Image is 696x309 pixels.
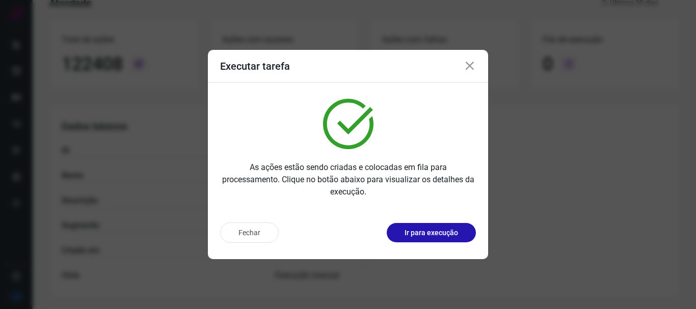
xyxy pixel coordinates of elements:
[387,223,476,242] button: Ir para execução
[405,228,458,238] p: Ir para execução
[220,60,290,72] h3: Executar tarefa
[220,222,279,243] button: Fechar
[323,99,373,149] img: verified.svg
[220,161,476,198] p: As ações estão sendo criadas e colocadas em fila para processamento. Clique no botão abaixo para ...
